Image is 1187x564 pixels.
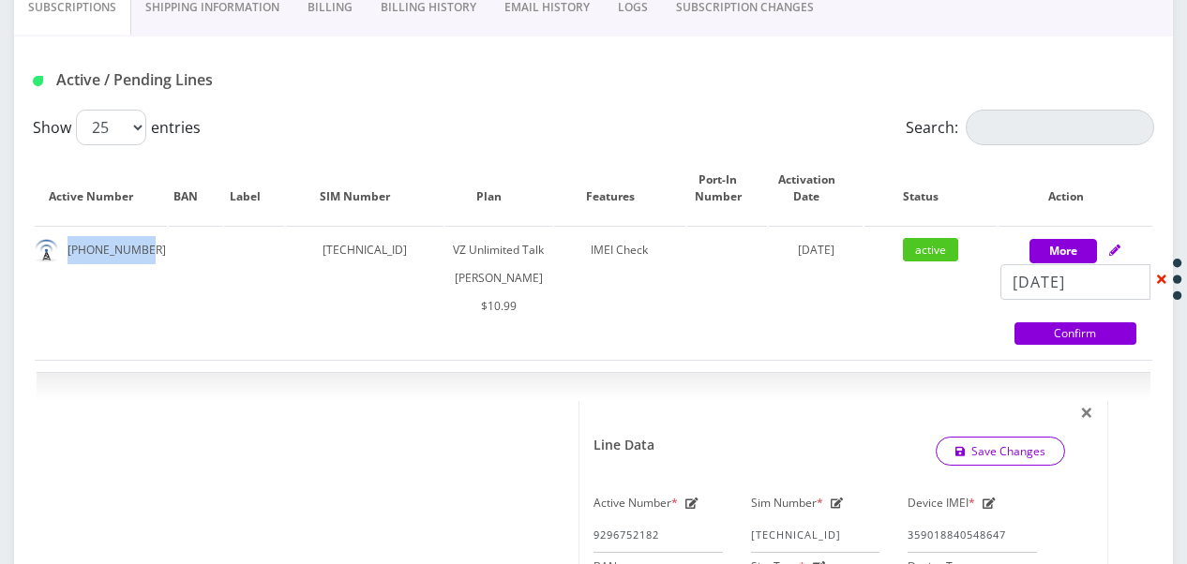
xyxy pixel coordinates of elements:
[906,110,1154,145] label: Search:
[1014,322,1136,345] a: Confirm
[936,438,1066,466] button: Save Changes
[751,517,880,553] input: Sim Number
[224,153,284,224] th: Label: activate to sort column ascending
[908,517,1037,553] input: IMEI
[966,110,1154,145] input: Search:
[33,76,43,86] img: Active / Pending Lines
[554,153,686,224] th: Features: activate to sort column ascending
[35,239,58,262] img: default.png
[936,437,1066,466] a: Save Changes
[908,489,975,517] label: Device IMEI
[593,438,654,453] h1: Line Data
[286,153,443,224] th: SIM Number: activate to sort column ascending
[593,489,678,517] label: Active Number
[903,238,958,261] span: active
[76,110,146,145] select: Showentries
[286,226,443,358] td: [TECHNICAL_ID]
[751,489,823,517] label: Sim Number
[864,153,997,224] th: Status: activate to sort column ascending
[33,110,201,145] label: Show entries
[554,236,686,264] div: IMEI Check
[1029,239,1097,263] button: More
[169,153,222,224] th: BAN: activate to sort column ascending
[999,153,1152,224] th: Action: activate to sort column ascending
[798,242,834,258] span: [DATE]
[35,226,167,358] td: [PHONE_NUMBER]
[1080,396,1093,427] span: ×
[445,226,552,358] td: VZ Unlimited Talk [PERSON_NAME] $10.99
[35,153,167,224] th: Active Number: activate to sort column ascending
[769,153,863,224] th: Activation Date: activate to sort column ascending
[593,517,723,553] input: Active Number
[445,153,552,224] th: Plan: activate to sort column ascending
[33,71,388,89] h1: Active / Pending Lines
[687,153,767,224] th: Port-In Number: activate to sort column ascending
